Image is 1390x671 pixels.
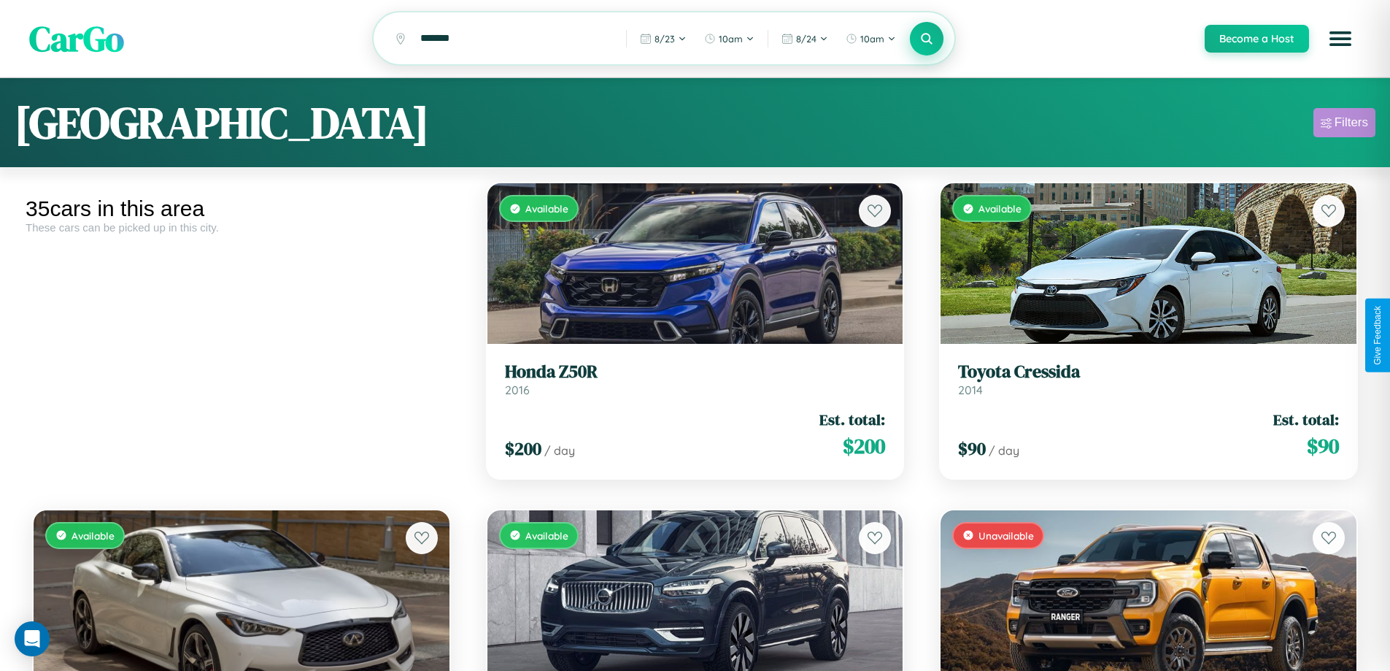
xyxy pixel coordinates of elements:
[958,437,986,461] span: $ 90
[1335,115,1368,130] div: Filters
[505,361,886,383] h3: Honda Z50R
[1320,18,1361,59] button: Open menu
[989,443,1019,458] span: / day
[544,443,575,458] span: / day
[958,361,1339,383] h3: Toyota Cressida
[29,15,124,63] span: CarGo
[843,432,885,461] span: $ 200
[978,202,1022,215] span: Available
[838,27,903,50] button: 10am
[15,93,429,153] h1: [GEOGRAPHIC_DATA]
[860,33,884,45] span: 10am
[525,529,568,542] span: Available
[958,383,983,397] span: 2014
[633,27,694,50] button: 8/23
[72,529,115,542] span: Available
[796,33,816,45] span: 8 / 24
[1313,108,1375,137] button: Filters
[697,27,762,50] button: 10am
[978,529,1034,542] span: Unavailable
[26,221,457,234] div: These cars can be picked up in this city.
[719,33,743,45] span: 10am
[1205,25,1309,53] button: Become a Host
[655,33,675,45] span: 8 / 23
[958,361,1339,397] a: Toyota Cressida2014
[15,621,50,656] div: Open Intercom Messenger
[505,437,541,461] span: $ 200
[505,383,530,397] span: 2016
[1273,409,1339,430] span: Est. total:
[1307,432,1339,461] span: $ 90
[505,361,886,397] a: Honda Z50R2016
[1372,306,1383,365] div: Give Feedback
[819,409,885,430] span: Est. total:
[525,202,568,215] span: Available
[26,196,457,221] div: 35 cars in this area
[774,27,835,50] button: 8/24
